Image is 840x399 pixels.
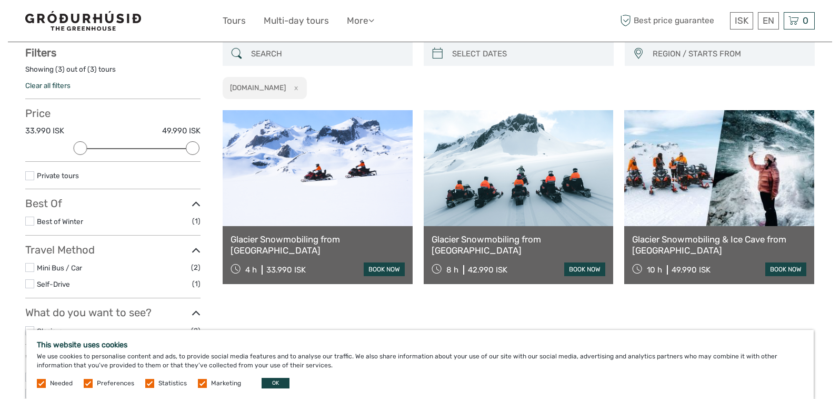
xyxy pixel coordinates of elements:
label: Needed [50,379,73,388]
span: (2) [191,261,201,274]
span: 10 h [647,265,662,275]
a: Mini Bus / Car [37,264,82,272]
h3: Best Of [25,197,201,210]
a: Best of Winter [37,217,83,226]
button: x [287,82,302,93]
label: Preferences [97,379,134,388]
button: Open LiveChat chat widget [121,16,134,29]
span: 0 [801,15,810,26]
div: 42.990 ISK [468,265,507,275]
div: EN [758,12,779,30]
label: Statistics [158,379,187,388]
span: (2) [191,325,201,337]
a: Glacier Snowmobiling from [GEOGRAPHIC_DATA] [231,234,405,256]
h2: [DOMAIN_NAME] [230,83,286,92]
p: We're away right now. Please check back later! [15,18,119,27]
label: Marketing [211,379,241,388]
a: book now [564,262,605,276]
button: OK [262,378,289,388]
a: Glacier Snowmobiling & Ice Cave from [GEOGRAPHIC_DATA] [632,234,806,256]
a: Multi-day tours [264,13,329,28]
div: We use cookies to personalise content and ads, to provide social media features and to analyse ou... [26,330,814,399]
a: Clear all filters [25,81,71,90]
a: More [347,13,374,28]
div: Showing ( ) out of ( ) tours [25,64,201,81]
span: ISK [735,15,748,26]
a: Glaciers [37,327,63,335]
label: 3 [90,64,94,74]
h3: Price [25,107,201,120]
label: 49.990 ISK [162,125,201,137]
h3: Travel Method [25,244,201,256]
a: Self-Drive [37,280,70,288]
button: REGION / STARTS FROM [648,45,809,63]
a: book now [364,262,405,276]
label: 33.990 ISK [25,125,64,137]
a: book now [765,262,806,276]
span: (1) [192,215,201,227]
a: Private tours [37,171,79,180]
span: 4 h [245,265,257,275]
h3: What do you want to see? [25,306,201,319]
label: 3 [58,64,62,74]
div: 49.990 ISK [672,265,711,275]
a: Tours [223,13,246,28]
strong: Filters [25,46,56,59]
a: Glacier Snowmobiling from [GEOGRAPHIC_DATA] [432,234,606,256]
input: SELECT DATES [448,45,608,63]
h3: What do you want to do? [25,353,201,365]
span: 8 h [446,265,458,275]
h5: This website uses cookies [37,340,803,349]
input: SEARCH [247,45,407,63]
span: Best price guarantee [617,12,727,30]
span: (1) [192,278,201,290]
img: 1578-341a38b5-ce05-4595-9f3d-b8aa3718a0b3_logo_small.jpg [25,11,141,31]
div: 33.990 ISK [266,265,306,275]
